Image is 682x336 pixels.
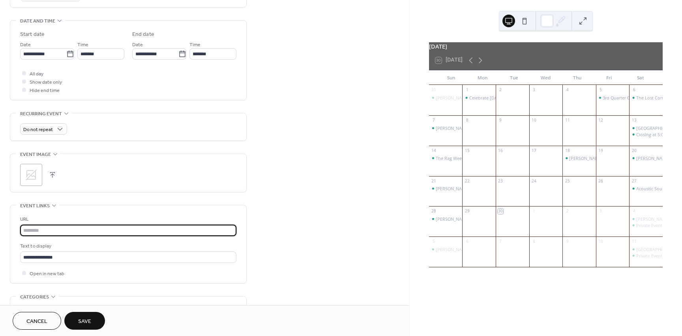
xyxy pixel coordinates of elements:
[562,155,596,161] div: Robbie Limon and Michelle Dupwe
[631,87,637,93] div: 6
[465,87,470,93] div: 1
[598,208,603,214] div: 3
[629,131,663,137] div: Closing at 5:00 pm for a private event
[431,117,437,123] div: 7
[462,95,496,101] div: Celebrate Labor Day with The Hopeless Semantics
[429,155,463,161] div: The Rag Weeds (Shye and Chris)
[565,208,570,214] div: 2
[629,125,663,131] div: Liberty Street
[598,239,603,244] div: 10
[498,87,503,93] div: 2
[467,70,498,85] div: Mon
[465,117,470,123] div: 8
[562,70,593,85] div: Thu
[598,87,603,93] div: 5
[20,164,42,186] div: ;
[498,117,503,123] div: 9
[629,95,663,101] div: The Lost Corner Vagabonds
[429,186,463,191] div: Ken Wenzel
[598,117,603,123] div: 12
[465,148,470,153] div: 15
[431,148,437,153] div: 14
[565,239,570,244] div: 9
[436,155,548,161] div: The Rag Weeds ([PERSON_NAME] and [PERSON_NAME])
[629,253,663,259] div: Private Event - Closing at 5:00 pm
[30,270,64,278] span: Open in new tab
[498,178,503,184] div: 23
[465,178,470,184] div: 22
[596,95,630,101] div: 3rd Quarter Case Club Pickup Party
[20,150,51,159] span: Event image
[30,70,43,78] span: All day
[629,222,663,228] div: Private Event - Closing at 5:00 pm
[569,155,647,161] div: [PERSON_NAME] and [PERSON_NAME]
[603,95,674,101] div: 3rd Quarter Case Club Pickup Party
[565,87,570,93] div: 4
[20,30,45,39] div: Start date
[631,239,637,244] div: 11
[531,208,537,214] div: 1
[431,87,437,93] div: 31
[636,246,680,252] div: [GEOGRAPHIC_DATA]
[20,17,55,25] span: Date and time
[631,117,637,123] div: 13
[429,95,463,101] div: Dan Cronin
[465,239,470,244] div: 6
[20,202,50,210] span: Event links
[636,125,680,131] div: [GEOGRAPHIC_DATA]
[436,246,470,252] div: [PERSON_NAME]
[431,178,437,184] div: 21
[64,312,105,330] button: Save
[530,70,562,85] div: Wed
[629,216,663,222] div: Steve Boyd and Friends
[20,41,31,49] span: Date
[498,70,530,85] div: Tue
[593,70,625,85] div: Fri
[78,317,91,326] span: Save
[565,148,570,153] div: 18
[20,293,49,301] span: Categories
[435,70,467,85] div: Sun
[13,312,61,330] button: Cancel
[531,117,537,123] div: 10
[23,125,53,134] span: Do not repeat
[429,125,463,131] div: Robbie Limon
[30,86,60,95] span: Hide end time
[77,41,88,49] span: Time
[629,155,663,161] div: Deane Kern and Eric Selby
[531,178,537,184] div: 24
[631,148,637,153] div: 20
[636,186,663,191] div: Acoustic Soul
[598,148,603,153] div: 19
[498,239,503,244] div: 7
[436,186,470,191] div: [PERSON_NAME]
[132,41,143,49] span: Date
[20,215,235,223] div: URL
[20,110,62,118] span: Recurring event
[565,117,570,123] div: 11
[431,208,437,214] div: 28
[498,148,503,153] div: 16
[189,41,200,49] span: Time
[531,87,537,93] div: 3
[498,208,503,214] div: 30
[629,186,663,191] div: Acoustic Soul
[20,242,235,250] div: Text to display
[436,95,470,101] div: [PERSON_NAME]
[565,178,570,184] div: 25
[598,178,603,184] div: 26
[26,317,47,326] span: Cancel
[531,239,537,244] div: 8
[436,125,470,131] div: [PERSON_NAME]
[30,78,62,86] span: Show date only
[629,246,663,252] div: Liberty Street
[132,30,154,39] div: End date
[429,216,463,222] div: Julianna MacDowell and Mike Ault
[436,216,514,222] div: [PERSON_NAME] and [PERSON_NAME]
[631,208,637,214] div: 4
[429,42,663,51] div: [DATE]
[531,148,537,153] div: 17
[625,70,656,85] div: Sat
[465,208,470,214] div: 29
